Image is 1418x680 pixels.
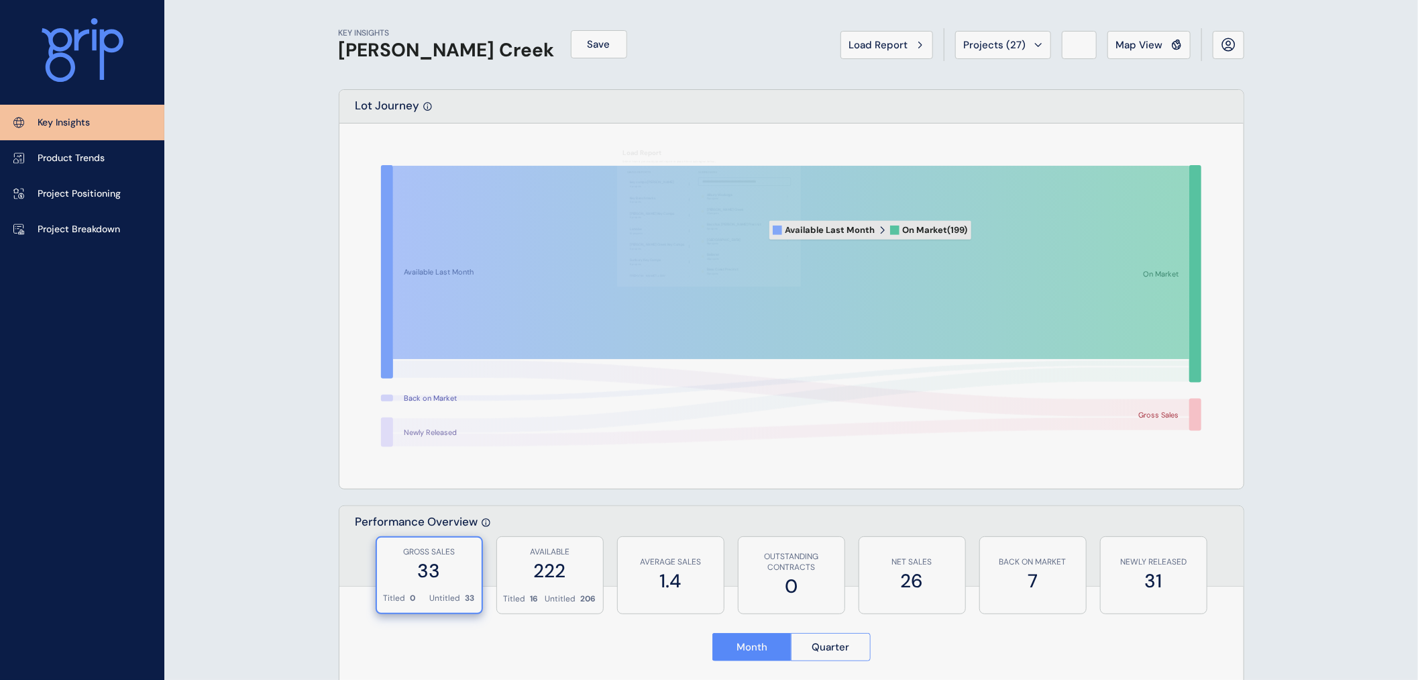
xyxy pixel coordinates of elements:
[545,593,576,605] p: Untitled
[339,39,555,62] h1: [PERSON_NAME] Creek
[504,558,596,584] label: 222
[38,152,105,165] p: Product Trends
[430,593,461,604] p: Untitled
[987,556,1079,568] p: BACK ON MARKET
[866,568,959,594] label: 26
[384,593,406,604] p: Titled
[712,633,792,661] button: Month
[356,514,478,586] p: Performance Overview
[745,551,838,574] p: OUTSTANDING CONTRACTS
[812,640,849,654] span: Quarter
[955,31,1051,59] button: Projects (27)
[504,546,596,558] p: AVAILABLE
[737,640,767,654] span: Month
[411,593,416,604] p: 0
[504,593,526,605] p: Titled
[849,38,908,52] span: Load Report
[581,593,596,605] p: 206
[866,556,959,568] p: NET SALES
[384,546,475,558] p: GROSS SALES
[1107,556,1200,568] p: NEWLY RELEASED
[38,223,120,236] p: Project Breakdown
[38,187,121,201] p: Project Positioning
[531,593,539,605] p: 16
[840,31,933,59] button: Load Report
[987,568,1079,594] label: 7
[588,38,610,51] span: Save
[791,633,871,661] button: Quarter
[745,573,838,599] label: 0
[1107,31,1191,59] button: Map View
[339,28,555,39] p: KEY INSIGHTS
[1107,568,1200,594] label: 31
[466,593,475,604] p: 33
[38,116,90,130] p: Key Insights
[571,30,627,58] button: Save
[624,568,717,594] label: 1.4
[356,98,420,123] p: Lot Journey
[384,558,475,584] label: 33
[1116,38,1163,52] span: Map View
[964,38,1026,52] span: Projects ( 27 )
[624,556,717,568] p: AVERAGE SALES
